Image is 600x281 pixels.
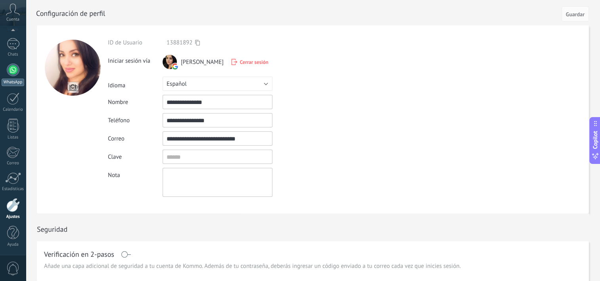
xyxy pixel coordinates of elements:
[2,107,25,112] div: Calendario
[2,161,25,166] div: Correo
[108,117,163,124] div: Teléfono
[2,242,25,247] div: Ayuda
[108,79,163,89] div: Idioma
[108,98,163,106] div: Nombre
[108,168,163,179] div: Nota
[566,12,585,17] span: Guardar
[2,187,25,192] div: Estadísticas
[2,135,25,140] div: Listas
[108,54,163,65] div: Iniciar sesión vía
[163,77,272,91] button: Español
[44,262,461,270] span: Añade una capa adicional de seguridad a tu cuenta de Kommo. Además de tu contraseña, deberás ingr...
[44,251,114,258] h1: Verificación en 2-pasos
[181,58,224,66] span: [PERSON_NAME]
[562,6,589,21] button: Guardar
[2,79,24,86] div: WhatsApp
[240,59,268,65] span: Cerrar sesión
[167,80,187,88] span: Español
[108,39,163,46] div: ID de Usuario
[6,17,19,22] span: Cuenta
[2,52,25,57] div: Chats
[591,131,599,149] span: Copilot
[37,225,67,234] h1: Seguridad
[167,39,192,46] span: 13881892
[108,153,163,161] div: Clave
[2,214,25,219] div: Ajustes
[108,135,163,142] div: Correo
